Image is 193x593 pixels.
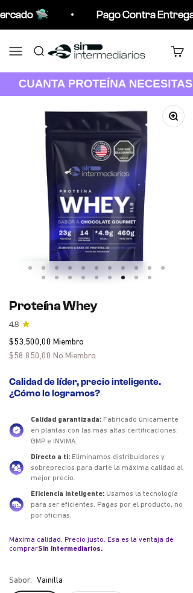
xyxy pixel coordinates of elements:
[19,77,193,90] strong: CUANTA PROTEÍNA NECESITAS
[31,452,70,461] span: Directo a ti:
[9,298,184,314] h1: Proteína Whey
[9,319,19,330] span: 4.8
[31,489,183,519] span: Usamos la tecnología para ser eficientes. Pagas por el producto, no por oficinas.
[31,415,179,445] span: Fabricado únicamente en plantas con las más altas certificaciones: GMP e INVIMA.
[31,489,104,498] span: Eficiencia inteligente:
[9,535,184,554] div: Máxima calidad. Precio justo. Esa es la ventaja de comprar
[37,573,63,586] span: Vainilla
[53,337,84,346] span: Miembro
[38,544,103,553] b: Sin Intermediarios.
[9,337,51,346] span: $53.500,00
[53,350,96,360] span: No Miembro
[9,497,24,512] img: Eficiencia inteligente
[9,319,184,330] a: 4.84.8 de 5.0 estrellas
[9,350,51,360] span: $58.850,00
[9,376,184,399] h2: Calidad de líder, precio inteligente. ¿Cómo lo logramos?
[9,460,24,475] img: Directo a ti
[31,452,183,483] span: Eliminamos distribuidores y sobreprecios para darte la máxima calidad al mejor precio.
[31,415,101,423] span: Calidad garantizada:
[9,423,24,437] img: Calidad garantizada
[9,573,32,586] legend: Sabor:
